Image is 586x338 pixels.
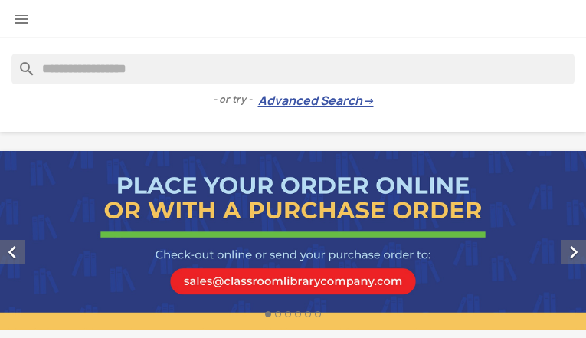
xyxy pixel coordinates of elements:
[362,94,374,109] span: →
[12,10,31,28] i: 
[11,54,575,84] input: Search
[561,240,586,264] i: 
[258,94,374,109] a: Advanced Search→
[213,92,258,107] span: - or try -
[11,54,30,72] i: search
